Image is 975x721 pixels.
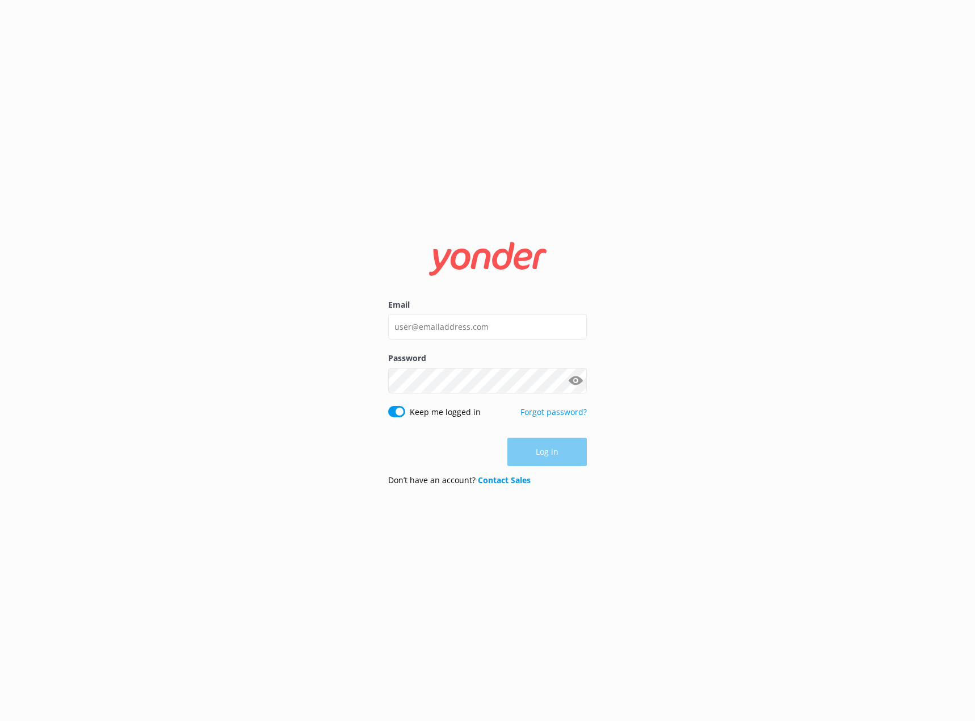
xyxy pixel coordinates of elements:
label: Email [388,299,587,311]
a: Contact Sales [478,475,531,485]
p: Don’t have an account? [388,474,531,487]
label: Keep me logged in [410,406,481,418]
label: Password [388,352,587,364]
button: Show password [564,369,587,392]
a: Forgot password? [520,406,587,417]
input: user@emailaddress.com [388,314,587,339]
